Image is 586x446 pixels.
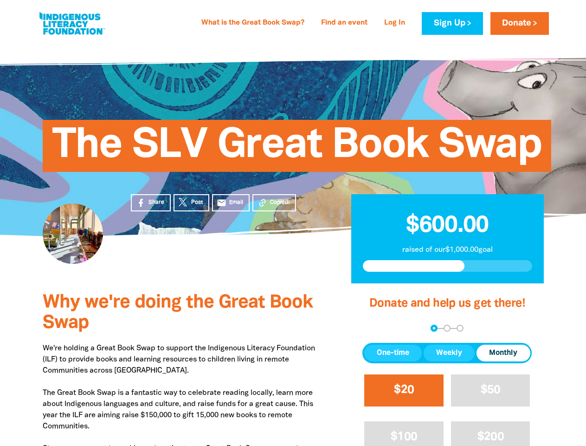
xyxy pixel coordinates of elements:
span: Why we're doing the Great Book Swap [43,294,313,332]
span: Post [191,198,203,207]
button: $50 [451,374,530,407]
a: Find an event [316,16,373,31]
span: $100 [391,432,417,442]
span: Share [148,198,164,207]
a: Post [174,194,209,211]
button: Monthly [477,345,530,361]
span: Email [229,198,243,207]
a: Donate [490,12,549,35]
a: Log In [379,16,411,31]
i: email [217,198,226,208]
a: Share [131,194,171,211]
a: Sign Up [422,12,483,35]
button: Navigate to step 2 of 3 to enter your details [444,325,451,332]
button: Navigate to step 3 of 3 to enter your payment details [457,325,464,332]
span: $20 [394,385,414,395]
a: What is the Great Book Swap? [196,16,310,31]
span: Donate and help us get there! [369,298,525,309]
span: $200 [477,432,504,442]
button: $20 [364,374,444,407]
button: Navigate to step 1 of 3 to enter your donation amount [431,325,438,332]
span: $50 [481,385,501,395]
span: Copied! [270,198,290,207]
span: The SLV Great Book Swap [52,127,542,172]
div: Donation frequency [362,343,532,363]
button: One-time [364,345,422,361]
button: Weekly [424,345,475,361]
span: Weekly [436,348,462,359]
span: $600.00 [406,215,489,236]
p: raised of our $1,000.00 goal [363,244,532,256]
span: One-time [377,348,409,359]
a: emailEmail [212,194,250,211]
button: Copied! [252,194,296,211]
span: Monthly [489,348,517,359]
